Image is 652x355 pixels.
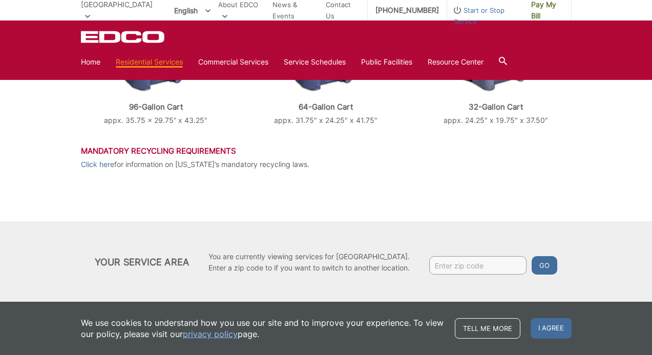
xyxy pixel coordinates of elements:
p: for information on [US_STATE]’s mandatory recycling laws. [81,159,572,170]
a: Tell me more [455,318,520,339]
span: I agree [531,318,572,339]
a: Commercial Services [198,56,268,68]
p: appx. 35.75 x 29.75” x 43.25" [81,115,232,126]
a: Click here [81,159,114,170]
h2: Your Service Area [95,257,189,268]
a: Home [81,56,100,68]
p: appx. 24.25" x 19.75" x 37.50" [420,115,571,126]
button: Go [532,256,557,275]
input: Enter zip code [429,256,527,275]
span: English [166,2,218,19]
a: privacy policy [183,328,238,340]
p: We use cookies to understand how you use our site and to improve your experience. To view our pol... [81,317,445,340]
p: appx. 31.75" x 24.25" x 41.75" [250,115,401,126]
p: 64-Gallon Cart [250,102,401,112]
a: Service Schedules [284,56,346,68]
p: 96-Gallon Cart [81,102,232,112]
a: Residential Services [116,56,183,68]
a: Resource Center [428,56,483,68]
p: You are currently viewing services for [GEOGRAPHIC_DATA]. Enter a zip code to if you want to swit... [208,251,410,274]
a: EDCD logo. Return to the homepage. [81,31,166,43]
a: Public Facilities [361,56,412,68]
h3: Mandatory Recycling Requirements [81,147,572,156]
p: 32-Gallon Cart [420,102,571,112]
